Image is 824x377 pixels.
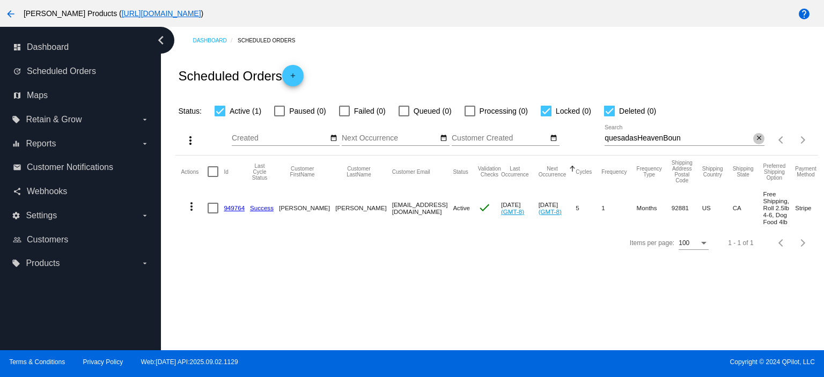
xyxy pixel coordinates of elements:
a: Success [250,204,274,211]
mat-icon: help [798,8,811,20]
button: Change sorting for Status [453,168,468,175]
a: Dashboard [193,32,238,49]
input: Customer Created [452,134,548,143]
i: dashboard [13,43,21,51]
span: Failed (0) [354,105,386,117]
span: Webhooks [27,187,67,196]
span: Active (1) [230,105,261,117]
span: Status: [178,107,202,115]
mat-select: Items per page: [679,240,709,247]
mat-icon: date_range [550,134,557,143]
a: [URL][DOMAIN_NAME] [122,9,201,18]
i: arrow_drop_down [141,115,149,124]
a: people_outline Customers [13,231,149,248]
span: Customers [27,235,68,245]
span: Reports [26,139,56,149]
i: arrow_drop_down [141,139,149,148]
mat-cell: [PERSON_NAME] [335,188,392,228]
i: share [13,187,21,196]
button: Change sorting for FrequencyType [637,166,662,178]
a: dashboard Dashboard [13,39,149,56]
a: email Customer Notifications [13,159,149,176]
button: Change sorting for CustomerLastName [335,166,382,178]
mat-cell: Months [637,188,672,228]
span: Copyright © 2024 QPilot, LLC [421,358,815,366]
button: Change sorting for CustomerEmail [392,168,430,175]
a: Privacy Policy [83,358,123,366]
i: email [13,163,21,172]
button: Change sorting for NextOccurrenceUtc [539,166,566,178]
span: Processing (0) [480,105,528,117]
button: Next page [792,232,814,254]
a: (GMT-8) [539,208,562,215]
a: share Webhooks [13,183,149,200]
span: Customer Notifications [27,162,113,172]
button: Change sorting for ShippingState [733,166,754,178]
button: Change sorting for Frequency [601,168,627,175]
span: Active [453,204,470,211]
i: update [13,67,21,76]
i: equalizer [12,139,20,148]
input: Created [232,134,328,143]
mat-cell: US [702,188,733,228]
mat-cell: Free Shipping, Roll 2.5lb 4-6, Dog Food 4lb [763,188,796,228]
button: Previous page [771,232,792,254]
div: 1 - 1 of 1 [728,239,753,247]
input: Next Occurrence [342,134,438,143]
span: Paused (0) [289,105,326,117]
span: Settings [26,211,57,220]
mat-cell: [DATE] [539,188,576,228]
button: Change sorting for Id [224,168,228,175]
button: Change sorting for PreferredShippingOption [763,163,786,181]
a: (GMT-8) [501,208,524,215]
mat-icon: arrow_back [4,8,17,20]
a: Web:[DATE] API:2025.09.02.1129 [141,358,238,366]
mat-cell: CA [733,188,763,228]
mat-icon: date_range [440,134,447,143]
span: Locked (0) [556,105,591,117]
a: Scheduled Orders [238,32,305,49]
mat-icon: more_vert [184,134,197,147]
mat-cell: [PERSON_NAME] [279,188,335,228]
mat-icon: date_range [330,134,337,143]
i: local_offer [12,115,20,124]
a: 949764 [224,204,245,211]
i: map [13,91,21,100]
button: Change sorting for CustomerFirstName [279,166,326,178]
i: arrow_drop_down [141,259,149,268]
a: Terms & Conditions [9,358,65,366]
button: Change sorting for LastOccurrenceUtc [501,166,529,178]
button: Change sorting for LastProcessingCycleId [250,163,269,181]
mat-icon: add [286,72,299,85]
button: Previous page [771,129,792,151]
mat-cell: 1 [601,188,636,228]
mat-icon: more_vert [185,200,198,213]
mat-cell: 5 [576,188,601,228]
mat-header-cell: Validation Checks [478,156,501,188]
span: [PERSON_NAME] Products ( ) [24,9,203,18]
mat-icon: check [478,201,491,214]
span: Maps [27,91,48,100]
i: people_outline [13,235,21,244]
mat-header-cell: Actions [181,156,208,188]
mat-cell: [EMAIL_ADDRESS][DOMAIN_NAME] [392,188,453,228]
button: Change sorting for PaymentMethod.Type [795,166,816,178]
a: update Scheduled Orders [13,63,149,80]
span: Dashboard [27,42,69,52]
span: 100 [679,239,689,247]
button: Change sorting for Cycles [576,168,592,175]
div: Items per page: [630,239,674,247]
mat-cell: 92881 [672,188,702,228]
button: Change sorting for ShippingPostcode [672,160,693,183]
input: Search [605,134,753,143]
button: Clear [753,133,764,144]
span: Scheduled Orders [27,66,96,76]
span: Deleted (0) [619,105,656,117]
a: map Maps [13,87,149,104]
h2: Scheduled Orders [178,65,303,86]
button: Next page [792,129,814,151]
i: local_offer [12,259,20,268]
i: arrow_drop_down [141,211,149,220]
i: chevron_left [152,32,170,49]
mat-icon: close [755,134,763,143]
